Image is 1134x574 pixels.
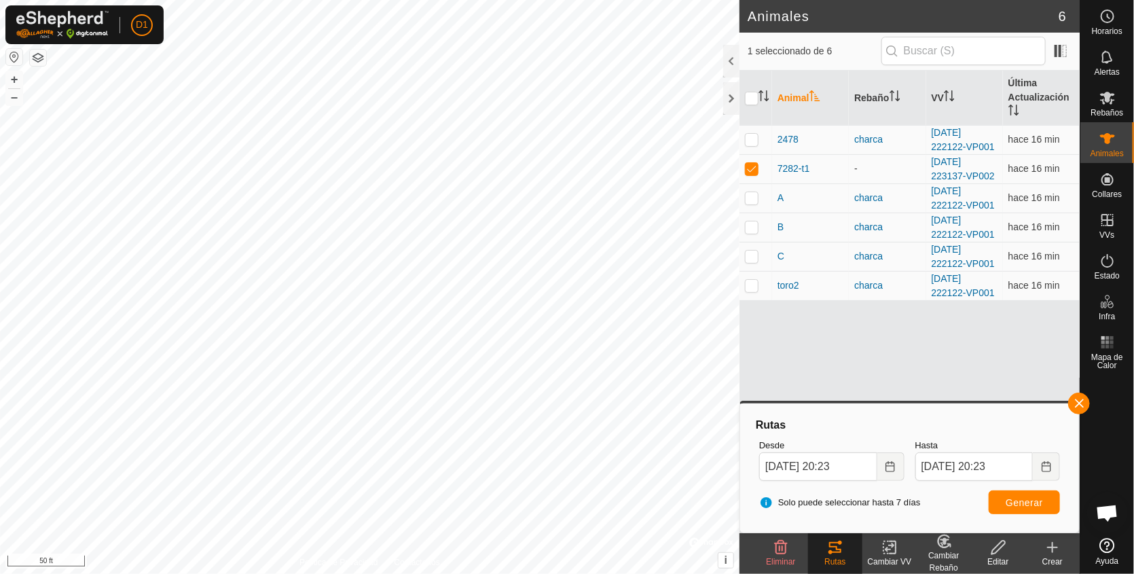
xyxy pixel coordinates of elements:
p-sorticon: Activar para ordenar [890,92,900,103]
p-sorticon: Activar para ordenar [758,92,769,103]
span: VVs [1099,231,1114,239]
span: Rebaños [1091,109,1123,117]
span: toro2 [778,279,799,293]
button: Choose Date [1033,452,1060,481]
input: Buscar (S) [881,37,1046,65]
span: Generar [1006,497,1043,508]
a: [DATE] 222122-VP001 [932,127,995,152]
span: 7282-t1 [778,162,809,176]
span: 27 sept 2025, 20:07 [1008,280,1060,291]
span: 27 sept 2025, 20:07 [1008,251,1060,262]
button: + [6,71,22,88]
div: charca [854,191,920,205]
a: [DATE] 223137-VP002 [932,156,995,181]
th: Animal [772,71,849,126]
span: Infra [1099,312,1115,321]
h2: Animales [748,8,1059,24]
span: 27 sept 2025, 20:07 [1008,221,1060,232]
div: charca [854,279,920,293]
button: Restablecer Mapa [6,49,22,65]
label: Hasta [915,439,1061,452]
button: Generar [989,490,1060,514]
div: Editar [971,556,1025,568]
a: [DATE] 222122-VP001 [932,185,995,211]
span: Mapa de Calor [1084,353,1131,370]
span: Animales [1091,149,1124,158]
img: Logo Gallagher [16,11,109,39]
span: A [778,191,784,205]
th: VV [926,71,1003,126]
a: Ayuda [1080,533,1134,571]
button: Choose Date [877,452,904,481]
div: Cambiar Rebaño [917,550,971,574]
span: 1 seleccionado de 6 [748,44,881,58]
p-sorticon: Activar para ordenar [1008,107,1019,118]
span: Horarios [1092,27,1122,35]
span: Ayuda [1096,557,1119,565]
span: Estado [1095,272,1120,280]
span: i [725,554,727,566]
a: Contáctenos [395,556,440,569]
button: – [6,89,22,105]
span: Eliminar [766,557,795,567]
div: charca [854,249,920,264]
div: - [854,162,920,176]
a: [DATE] 222122-VP001 [932,244,995,269]
span: 6 [1059,6,1066,26]
span: Collares [1092,190,1122,198]
a: [DATE] 222122-VP001 [932,273,995,298]
div: Cambiar VV [862,556,917,568]
a: [DATE] 222122-VP001 [932,215,995,240]
p-sorticon: Activar para ordenar [809,92,820,103]
span: D1 [136,18,148,32]
a: Política de Privacidad [299,556,378,569]
span: 27 sept 2025, 20:07 [1008,163,1060,174]
span: Alertas [1095,68,1120,76]
div: Rutas [754,417,1065,433]
span: 27 sept 2025, 20:07 [1008,192,1060,203]
p-sorticon: Activar para ordenar [944,92,955,103]
div: Crear [1025,556,1080,568]
button: Capas del Mapa [30,50,46,66]
label: Desde [759,439,904,452]
span: Solo puede seleccionar hasta 7 días [759,496,921,509]
div: Chat abierto [1087,492,1128,533]
span: B [778,220,784,234]
span: 27 sept 2025, 20:07 [1008,134,1060,145]
th: Última Actualización [1003,71,1080,126]
th: Rebaño [849,71,926,126]
div: charca [854,132,920,147]
div: charca [854,220,920,234]
span: 2478 [778,132,799,147]
span: C [778,249,784,264]
button: i [718,553,733,568]
div: Rutas [808,556,862,568]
